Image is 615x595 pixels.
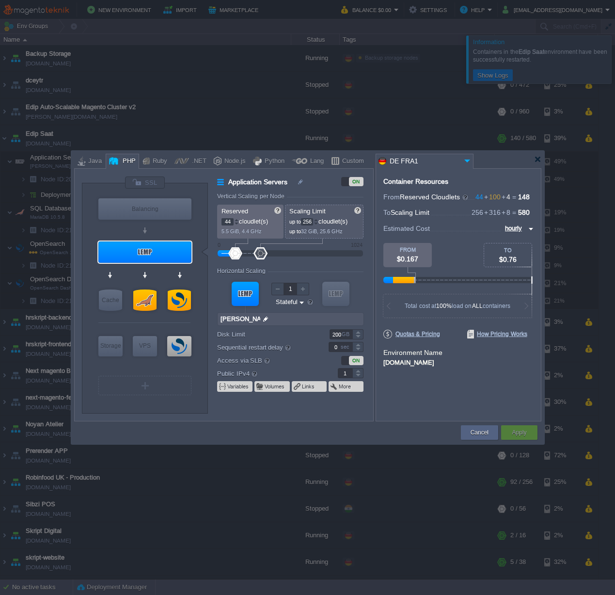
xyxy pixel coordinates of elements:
span: + [483,193,489,201]
div: Node.js [221,154,246,169]
button: More [339,383,352,390]
span: $0.167 [397,255,418,263]
div: GB [342,330,351,339]
p: cloudlet(s) [289,215,360,225]
div: ON [349,356,363,365]
div: [DOMAIN_NAME] [383,357,534,366]
div: Custom [339,154,364,169]
div: Horizontal Scaling [217,268,268,274]
p: cloudlet(s) [221,215,280,225]
span: + [501,193,506,201]
span: 580 [518,209,530,216]
div: Elastic VPS [133,336,157,356]
span: 256 [472,209,483,216]
div: Python [262,154,284,169]
label: Disk Limit [217,329,315,339]
div: 0 [218,242,221,248]
div: Load Balancer [98,198,191,220]
div: SQL Databases [133,289,157,311]
div: FROM [383,247,432,253]
div: OpenSearch [168,289,191,311]
span: 8 [501,209,510,216]
span: Scaling Limit [391,209,429,216]
button: Volumes [265,383,285,390]
span: 316 [483,209,501,216]
span: + [483,209,489,216]
label: Public IPv4 [217,368,315,379]
div: Cache [99,289,122,311]
span: 4 [501,193,510,201]
span: 5.5 GiB, 4.4 GHz [221,228,262,234]
div: Vertical Scaling per Node [217,193,287,200]
button: Variables [227,383,250,390]
span: Estimated Cost [383,223,430,234]
div: VPS [133,336,157,355]
div: Application Servers [98,241,191,263]
div: sec [341,342,351,352]
span: = [510,193,518,201]
span: 32 GiB, 25.6 GHz [301,228,343,234]
div: OpenSearch Dashboards [167,336,191,356]
span: 148 [518,193,530,201]
div: 1024 [351,242,363,248]
button: Apply [512,428,526,437]
span: From [383,193,400,201]
div: PHP [120,154,136,169]
div: Balancing [98,198,191,220]
span: + [501,209,506,216]
div: Storage [98,336,123,355]
div: Java [85,154,102,169]
div: Container Resources [383,178,448,185]
div: Storage Containers [98,336,123,356]
div: Lang [307,154,324,169]
label: Sequential restart delay [217,342,315,353]
span: To [383,209,391,216]
span: Reserved [221,208,248,215]
span: = [510,209,518,216]
div: .NET [189,154,206,169]
label: Access via SLB [217,355,315,366]
div: TO [484,247,532,253]
span: 100 [483,193,501,201]
label: Environment Name [383,349,442,356]
button: Cancel [471,428,489,437]
span: up to [289,228,301,234]
div: Ruby [150,154,167,169]
span: How Pricing Works [467,330,527,338]
button: Links [302,383,315,390]
span: Scaling Limit [289,208,326,215]
span: up to [289,219,301,225]
span: 44 [475,193,483,201]
div: Create New Layer [98,376,191,395]
span: Reserved Cloudlets [400,193,469,201]
span: Quotas & Pricing [383,330,440,338]
span: $0.76 [499,256,517,263]
div: ON [349,177,363,186]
